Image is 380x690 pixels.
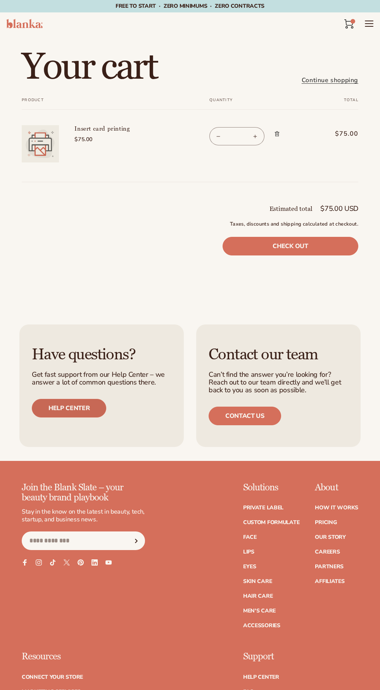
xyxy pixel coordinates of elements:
[22,98,190,110] th: Product
[315,535,345,540] a: Our Story
[116,2,264,10] span: Free to start · ZERO minimums · ZERO contracts
[32,399,106,417] a: Help center
[6,19,43,28] img: logo
[74,125,190,133] a: Insert card printing
[302,75,358,86] a: Continue shopping
[243,674,279,680] a: Help Center
[315,505,358,511] a: How It Works
[32,346,171,363] h3: Have questions?
[315,564,344,569] a: Partners
[209,346,348,363] h3: Contact our team
[209,407,281,425] a: Contact us
[243,593,273,599] a: Hair Care
[315,520,337,525] a: Pricing
[22,49,157,86] h1: Your cart
[320,205,358,212] p: $75.00 USD
[315,579,344,584] a: Affiliates
[243,623,280,628] a: Accessories
[22,674,83,680] a: Connect your store
[270,125,284,142] a: Remove Insert card printing
[315,483,358,493] p: About
[22,125,59,162] img: Insert card printing.
[326,129,358,138] span: $75.00
[243,520,300,525] a: Custom formulate
[128,531,145,550] button: Subscribe
[22,508,145,524] p: Stay in the know on the latest in beauty, tech, startup, and business news.
[364,19,374,28] summary: Menu
[243,652,300,662] p: Support
[243,608,276,614] a: Men's Care
[243,549,254,555] a: Lips
[269,206,313,212] h2: Estimated total
[209,371,348,394] p: Can’t find the answer you’re looking for? Reach out to our team directly and we’ll get back to yo...
[243,564,256,569] a: Eyes
[223,221,358,228] small: Taxes, discounts and shipping calculated at checkout.
[32,371,171,386] p: Get fast support from our Help Center – we answer a lot of common questions there.
[311,98,358,110] th: Total
[243,535,257,540] a: Face
[315,549,340,555] a: Careers
[74,135,190,143] div: $75.00
[22,483,145,503] p: Join the Blank Slate – your beauty brand playbook
[22,652,228,662] p: Resources
[243,483,300,493] p: Solutions
[227,127,247,145] input: Quantity for Insert card printing
[243,505,283,511] a: Private label
[223,271,358,288] iframe: PayPal-paypal
[223,237,358,255] a: Check out
[243,579,272,584] a: Skin Care
[190,98,311,110] th: Quantity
